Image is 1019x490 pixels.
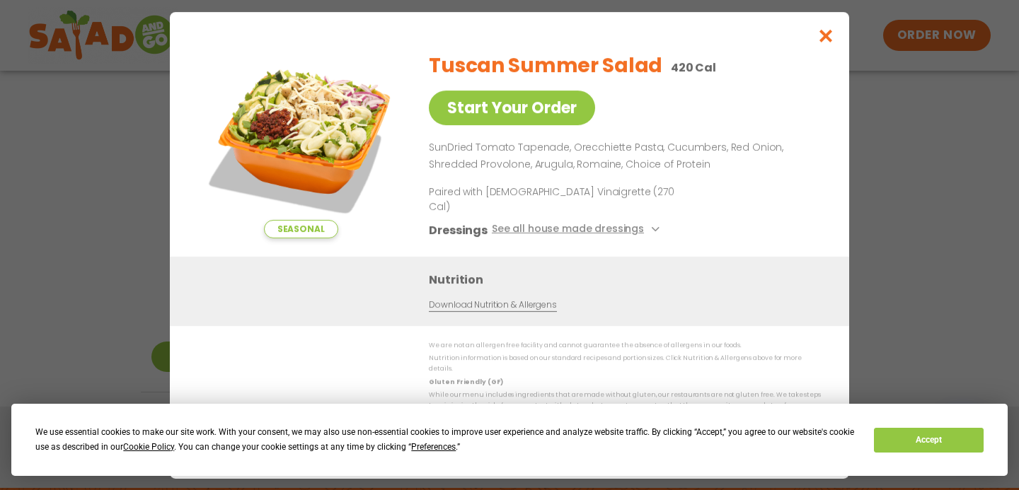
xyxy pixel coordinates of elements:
[492,221,664,238] button: See all house made dressings
[429,353,821,375] p: Nutrition information is based on our standard recipes and portion sizes. Click Nutrition & Aller...
[429,377,502,385] strong: Gluten Friendly (GF)
[429,340,821,351] p: We are not an allergen free facility and cannot guarantee the absence of allergens in our foods.
[11,404,1008,476] div: Cookie Consent Prompt
[429,91,595,125] a: Start Your Order
[429,51,662,81] h2: Tuscan Summer Salad
[123,442,174,452] span: Cookie Policy
[429,184,691,214] p: Paired with [DEMOGRAPHIC_DATA] Vinaigrette (270 Cal)
[874,428,983,453] button: Accept
[429,221,488,238] h3: Dressings
[429,390,821,412] p: While our menu includes ingredients that are made without gluten, our restaurants are not gluten ...
[411,442,456,452] span: Preferences
[35,425,857,455] div: We use essential cookies to make our site work. With your consent, we may also use non-essential ...
[264,220,338,238] span: Seasonal
[803,12,849,59] button: Close modal
[429,298,556,311] a: Download Nutrition & Allergens
[671,59,716,76] p: 420 Cal
[202,40,400,238] img: Featured product photo for Tuscan Summer Salad
[429,139,815,173] p: SunDried Tomato Tapenade, Orecchiette Pasta, Cucumbers, Red Onion, Shredded Provolone, Arugula, R...
[429,270,828,288] h3: Nutrition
